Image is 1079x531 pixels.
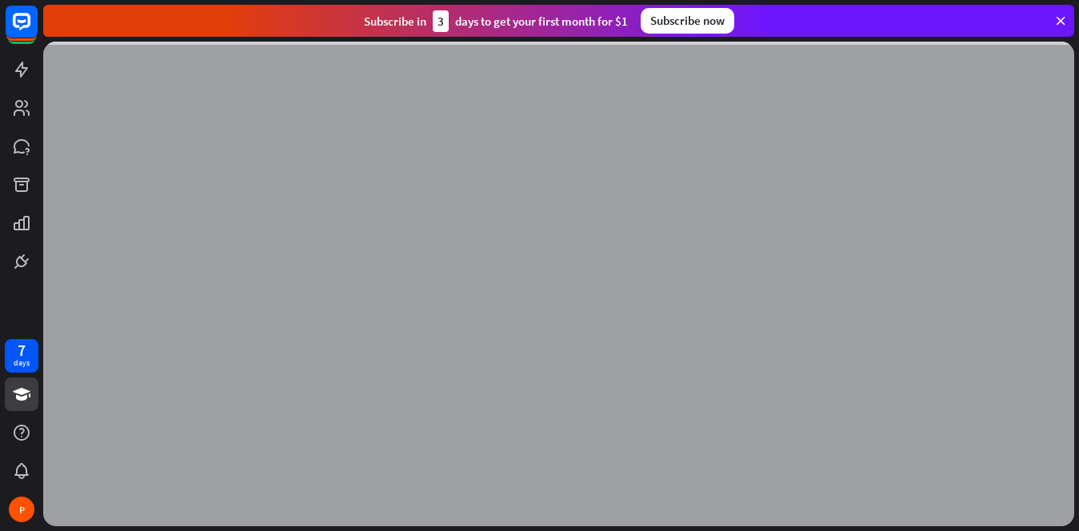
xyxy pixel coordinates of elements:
a: 7 days [5,339,38,373]
div: days [14,357,30,369]
div: Subscribe in days to get your first month for $1 [364,10,628,32]
div: Subscribe now [641,8,734,34]
div: P [9,497,34,522]
div: 3 [433,10,449,32]
div: 7 [18,343,26,357]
